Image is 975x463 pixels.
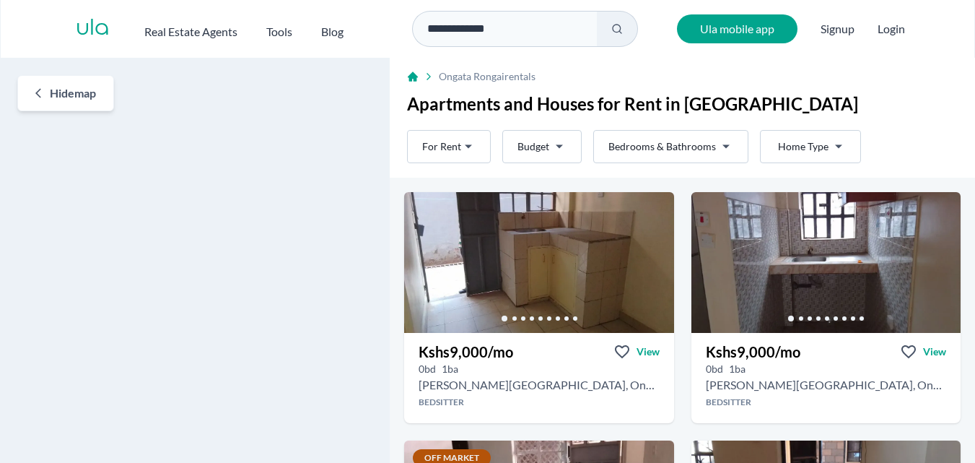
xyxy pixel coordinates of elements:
[691,333,961,423] a: Kshs9,000/moViewView property in detail0bd 1ba [PERSON_NAME][GEOGRAPHIC_DATA], Ongata RongaiBedsi...
[637,345,660,359] span: View
[878,20,905,38] button: Login
[691,397,961,408] h4: Bedsitter
[422,139,461,154] span: For Rent
[442,362,458,376] h5: 1 bathrooms
[404,397,673,408] h4: Bedsitter
[706,342,800,362] h3: Kshs 9,000 /mo
[266,17,292,40] button: Tools
[821,14,854,43] span: Signup
[321,17,344,40] a: Blog
[266,23,292,40] h2: Tools
[321,23,344,40] h2: Blog
[760,130,861,163] button: Home Type
[404,333,673,423] a: Kshs9,000/moViewView property in detail0bd 1ba [PERSON_NAME][GEOGRAPHIC_DATA], Ongata RongaiBedsi...
[729,362,746,376] h5: 1 bathrooms
[706,376,946,394] h2: Bedsitter for rent in Ongata Rongai - Kshs 9,000/mo -Tosha Rongai Petrol Station, Nairobi, Kenya,...
[923,345,946,359] span: View
[593,130,748,163] button: Bedrooms & Bathrooms
[419,342,513,362] h3: Kshs 9,000 /mo
[419,362,436,376] h5: 0 bedrooms
[76,16,110,42] a: ula
[404,192,673,333] img: Bedsitter for rent - Kshs 9,000/mo - in Ongata Rongai around Tosha Rongai Petrol Station, Nairobi...
[144,23,237,40] h2: Real Estate Agents
[144,17,237,40] button: Real Estate Agents
[50,85,96,102] span: Hide map
[407,130,491,163] button: For Rent
[419,376,659,394] h2: Bedsitter for rent in Ongata Rongai - Kshs 9,000/mo -Tosha Rongai Petrol Station, Nairobi, Kenya,...
[608,139,716,154] span: Bedrooms & Bathrooms
[706,362,723,376] h5: 0 bedrooms
[502,130,582,163] button: Budget
[517,139,549,154] span: Budget
[144,17,372,40] nav: Main
[439,69,535,84] span: Ongata Rongai rentals
[407,92,958,116] h1: Apartments and Houses for Rent in [GEOGRAPHIC_DATA]
[778,139,828,154] span: Home Type
[691,192,961,333] img: Bedsitter for rent - Kshs 9,000/mo - in Ongata Rongai Tosha Rongai Petrol Station, Nairobi, Kenya...
[677,14,797,43] a: Ula mobile app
